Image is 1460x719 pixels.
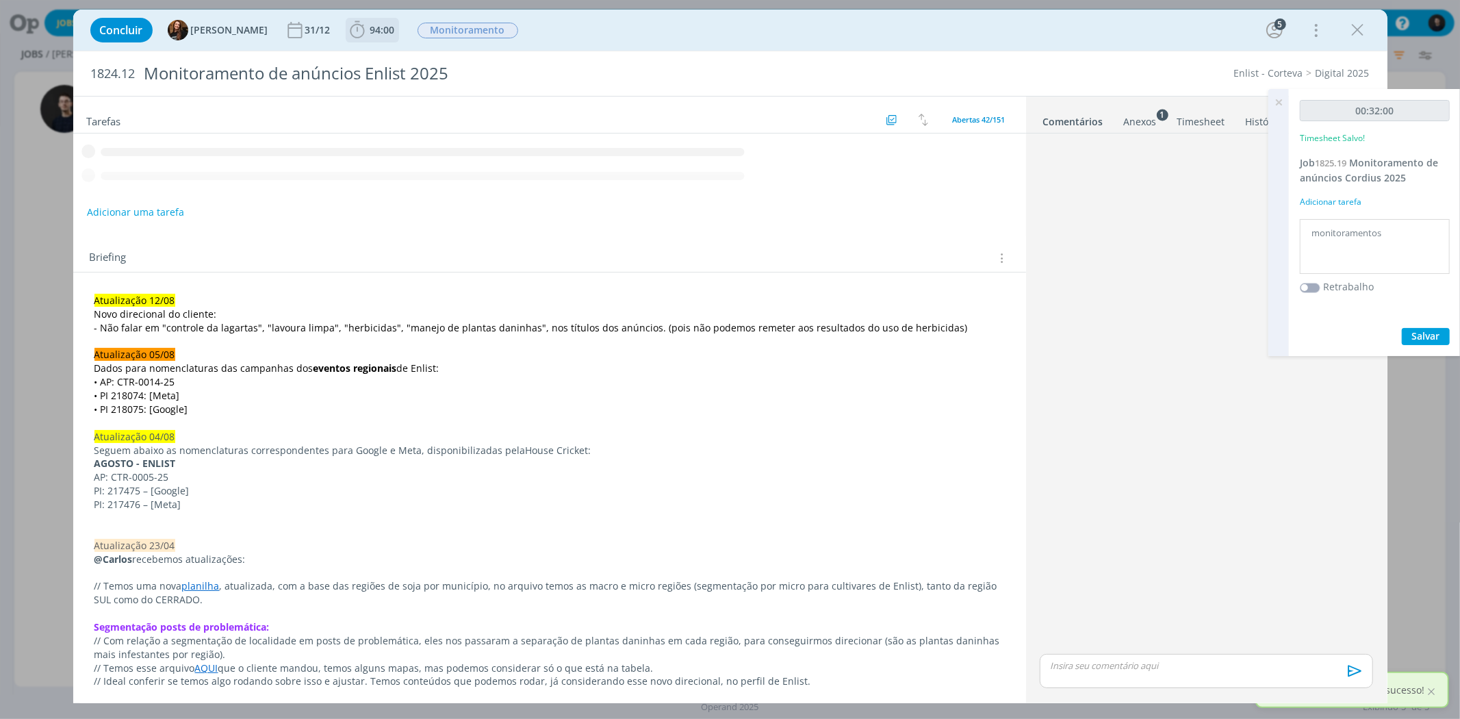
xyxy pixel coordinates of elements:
span: AP: CTR-0005-25 [94,470,169,483]
a: Histórico [1245,109,1287,129]
span: • AP: CTR-0014-25 [94,375,175,388]
span: 1824.12 [91,66,136,81]
span: - Não falar em "controle da lagartas", "lavoura limpa", "herbicidas", "manejo de plantas daninhas... [94,321,968,334]
button: Adicionar uma tarefa [86,200,185,225]
div: dialog [73,10,1387,703]
button: T[PERSON_NAME] [168,20,268,40]
span: Concluir [100,25,143,36]
div: 5 [1275,18,1286,30]
a: Timesheet [1177,109,1226,129]
span: Atualização 12/08 [94,294,175,307]
span: Tarefas [87,112,121,128]
span: Monitoramento [418,23,518,38]
div: Monitoramento de anúncios Enlist 2025 [138,57,831,90]
p: Timesheet Salvo! [1300,132,1365,144]
div: Adicionar tarefa [1300,196,1450,208]
a: planilha [182,579,220,592]
span: Briefing [90,249,127,267]
span: Atualização 05/08 [94,348,175,361]
p: // Temos uma nova , atualizada, com a base das regiões de soja por município, no arquivo temos as... [94,579,1005,607]
strong: @Carlos [94,553,133,566]
span: 1825.19 [1315,157,1346,169]
img: arrow-down-up.svg [919,114,928,126]
label: Retrabalho [1323,279,1374,294]
span: Seguem abaixo as nomenclaturas correspondentes para Google e Meta, disponibilizadas pela [94,444,526,457]
button: Monitoramento [417,22,519,39]
span: : [589,444,591,457]
a: AQUI [195,661,218,674]
span: • PI 218074: [Meta] [94,389,180,402]
span: [PERSON_NAME] [191,25,268,35]
span: Abertas 42/151 [953,114,1006,125]
button: 94:00 [346,19,398,41]
span: Dados para nomenclaturas das campanhas dos [94,362,313,375]
a: Digital 2025 [1316,66,1370,79]
span: de Enlist: [397,362,439,375]
img: T [168,20,188,40]
span: PI: 217475 – [Google] [94,484,190,497]
a: Enlist - Corteva [1234,66,1303,79]
p: House Cricket [94,444,1005,457]
span: Atualização 04/08 [94,430,175,443]
strong: eventos regionais [313,362,397,375]
strong: Segmentação posts de problemática: [94,620,270,633]
p: // Ideal conferir se temos algo rodando sobre isso e ajustar. Temos conteúdos que podemos rodar, ... [94,674,1005,688]
button: 5 [1264,19,1285,41]
button: Concluir [90,18,153,42]
span: • PI 218075: [Google] [94,403,188,416]
sup: 1 [1157,109,1168,121]
button: Salvar [1402,328,1450,345]
strong: AGOSTO - ENLIST [94,457,176,470]
a: Job1825.19Monitoramento de anúncios Cordius 2025 [1300,156,1438,184]
p: // Temos esse arquivo que o cliente mandou, temos alguns mapas, mas podemos considerar só o que e... [94,661,1005,675]
p: recebemos atualizações: [94,553,1005,566]
span: PI: 217476 – [Meta] [94,498,181,511]
span: 94:00 [370,23,395,36]
span: Novo direcional do cliente: [94,307,217,320]
div: Anexos [1124,115,1157,129]
span: Atualização 23/04 [94,539,175,552]
a: Comentários [1042,109,1104,129]
p: // Com relação a segmentação de localidade em posts de problemática, eles nos passaram a separaçã... [94,634,1005,661]
span: Monitoramento de anúncios Cordius 2025 [1300,156,1438,184]
div: 31/12 [305,25,333,35]
span: Salvar [1412,329,1440,342]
